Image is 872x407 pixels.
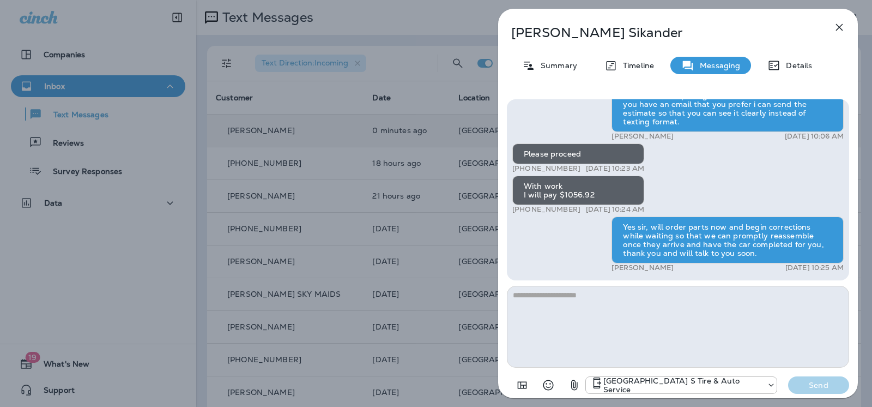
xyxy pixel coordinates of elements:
[785,132,844,141] p: [DATE] 10:06 AM
[586,376,777,394] div: +1 (301) 975-0024
[780,61,812,70] p: Details
[512,164,580,173] p: [PHONE_NUMBER]
[512,143,644,164] div: Please proceed
[617,61,654,70] p: Timeline
[611,217,844,264] div: Yes sir, will order parts now and begin corrections while waiting so that we can promptly reassem...
[586,205,644,214] p: [DATE] 10:24 AM
[694,61,740,70] p: Messaging
[511,374,533,396] button: Add in a premade template
[511,25,809,40] p: [PERSON_NAME] Sikander
[537,374,559,396] button: Select an emoji
[785,264,844,272] p: [DATE] 10:25 AM
[512,176,644,205] div: With work I will pay $1056.92
[611,132,674,141] p: [PERSON_NAME]
[535,61,577,70] p: Summary
[586,164,644,173] p: [DATE] 10:23 AM
[603,376,761,394] p: [GEOGRAPHIC_DATA] S Tire & Auto Service
[611,264,674,272] p: [PERSON_NAME]
[512,205,580,214] p: [PHONE_NUMBER]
